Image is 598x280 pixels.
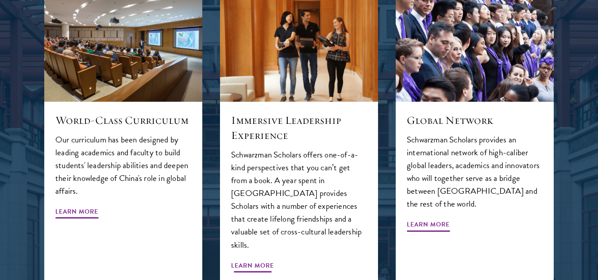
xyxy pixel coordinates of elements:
p: Schwarzman Scholars offers one-of-a-kind perspectives that you can’t get from a book. A year spen... [231,148,367,251]
p: Our curriculum has been designed by leading academics and faculty to build students' leadership a... [55,133,191,197]
span: Learn More [231,260,274,274]
h5: Immersive Leadership Experience [231,113,367,143]
h5: World-Class Curriculum [55,113,191,128]
span: Learn More [55,206,98,220]
p: Schwarzman Scholars provides an international network of high-caliber global leaders, academics a... [407,133,543,210]
span: Learn More [407,219,450,233]
h5: Global Network [407,113,543,128]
